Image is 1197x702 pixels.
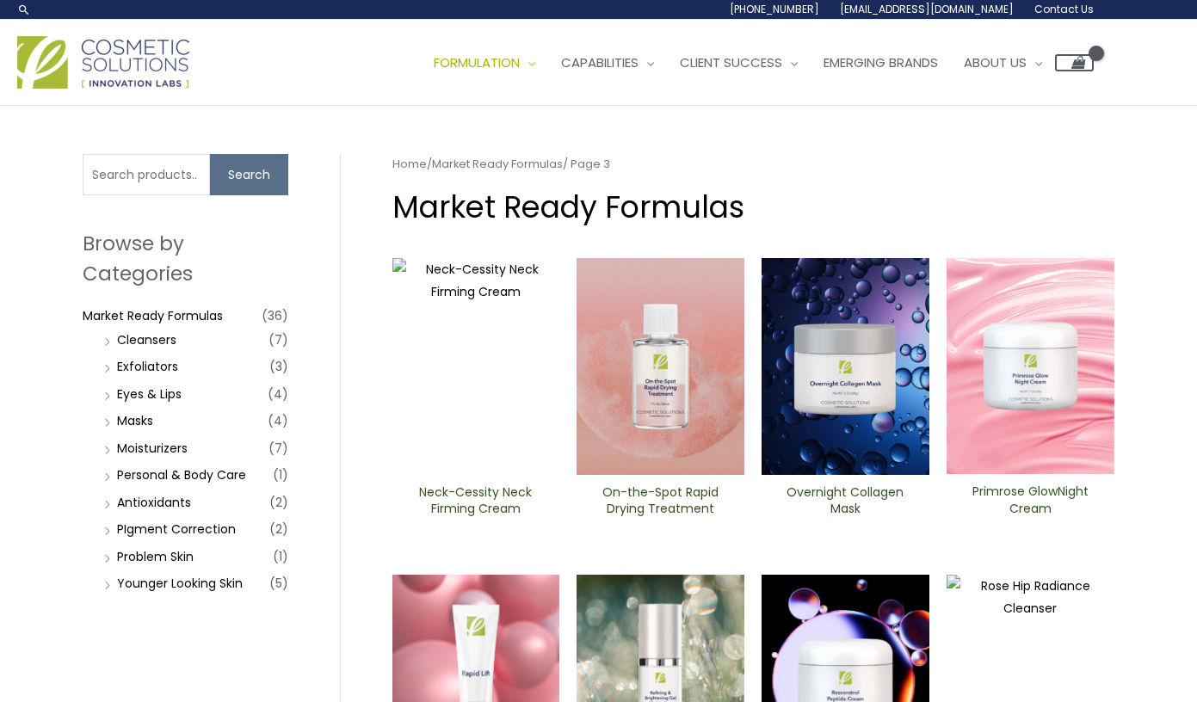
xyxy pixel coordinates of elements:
span: (2) [269,517,288,541]
span: [EMAIL_ADDRESS][DOMAIN_NAME] [840,2,1014,16]
span: (7) [268,436,288,460]
a: Market Ready Formulas [432,156,563,172]
a: Capabilities [548,37,667,89]
a: Personal & Body Care [117,466,246,483]
span: Emerging Brands [824,53,938,71]
a: Moisturizers [117,440,188,457]
span: (1) [273,545,288,569]
a: About Us [951,37,1055,89]
span: (36) [262,304,288,328]
a: On-the-Spot ​Rapid Drying Treatment [591,484,730,523]
span: (4) [268,382,288,406]
span: (4) [268,409,288,433]
span: (7) [268,328,288,352]
h2: Browse by Categories [83,229,288,287]
a: PIgment Correction [117,520,236,538]
a: Problem Skin [117,548,194,565]
a: Emerging Brands [811,37,951,89]
span: (1) [273,463,288,487]
a: View Shopping Cart, empty [1055,54,1094,71]
a: Neck-Cessity Neck Firming Cream [406,484,545,523]
a: Formulation [421,37,548,89]
span: Capabilities [561,53,639,71]
img: Primrose Glow Night Cream [947,258,1114,474]
img: On-the-Spot ​Rapid Drying Treatment [577,258,744,475]
nav: Site Navigation [408,37,1094,89]
a: Primrose GlowNight Cream [961,483,1100,522]
span: About Us [964,53,1027,71]
span: Contact Us [1034,2,1094,16]
h1: Market Ready Formulas [392,186,1114,228]
span: (2) [269,490,288,514]
input: Search products… [83,154,210,195]
span: Formulation [434,53,520,71]
img: Neck-Cessity Neck Firming Cream [392,258,560,475]
a: Search icon link [17,3,31,16]
a: Younger Looking Skin [117,575,243,592]
a: Overnight Collagen Mask [776,484,915,523]
span: [PHONE_NUMBER] [730,2,819,16]
h2: Overnight Collagen Mask [776,484,915,517]
h2: Primrose GlowNight Cream [961,483,1100,516]
h2: Neck-Cessity Neck Firming Cream [406,484,545,517]
span: Client Success [680,53,782,71]
a: Home [392,156,427,172]
h2: On-the-Spot ​Rapid Drying Treatment [591,484,730,517]
span: (3) [269,354,288,379]
button: Search [210,154,288,195]
a: Eyes & Lips [117,385,182,403]
img: Cosmetic Solutions Logo [17,36,189,89]
span: (5) [269,571,288,595]
a: Antioxidants [117,494,191,511]
a: Cleansers [117,331,176,348]
a: Masks [117,412,153,429]
a: Market Ready Formulas [83,307,223,324]
img: Overnight Collagen Mask [762,258,929,475]
a: Exfoliators [117,358,178,375]
a: Client Success [667,37,811,89]
nav: Breadcrumb [392,154,1114,175]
